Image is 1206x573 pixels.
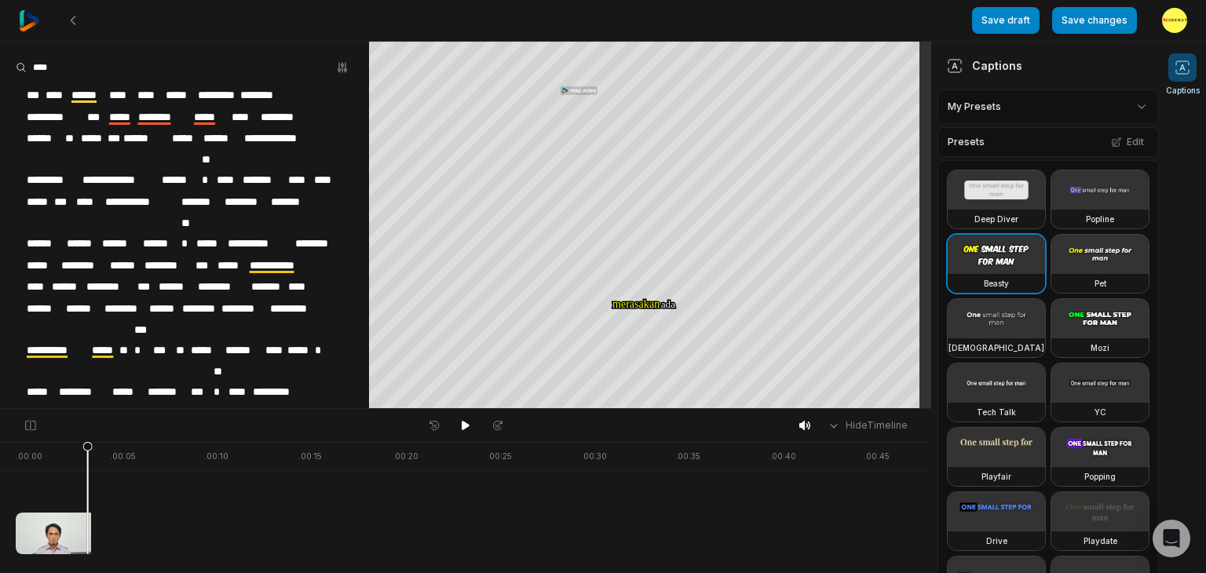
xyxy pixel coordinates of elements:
[947,57,1022,74] div: Captions
[1095,277,1106,290] h3: Pet
[937,89,1159,124] div: My Presets
[1084,535,1117,547] h3: Playdate
[937,127,1159,157] div: Presets
[19,10,40,31] img: reap
[974,213,1018,225] h3: Deep Diver
[1086,213,1114,225] h3: Popline
[1052,7,1137,34] button: Save changes
[1091,341,1109,354] h3: Mozi
[986,535,1007,547] h3: Drive
[984,277,1009,290] h3: Beasty
[1153,520,1190,557] div: Open Intercom Messenger
[948,341,1044,354] h3: [DEMOGRAPHIC_DATA]
[822,414,912,437] button: HideTimeline
[1106,132,1149,152] button: Edit
[981,470,1011,483] h3: Playfair
[977,406,1016,418] h3: Tech Talk
[1166,85,1200,97] span: Captions
[1095,406,1106,418] h3: YC
[972,7,1040,34] button: Save draft
[1166,53,1200,97] button: Captions
[1084,470,1116,483] h3: Popping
